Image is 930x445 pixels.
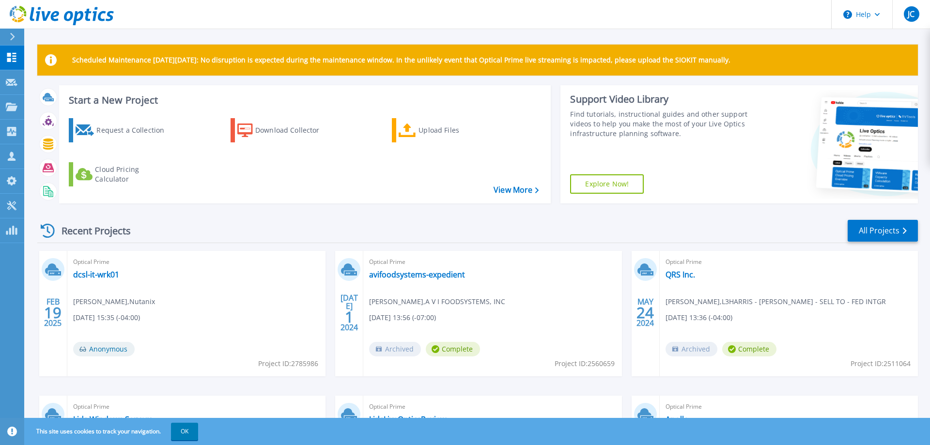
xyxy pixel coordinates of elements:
[340,295,358,330] div: [DATE] 2024
[369,312,436,323] span: [DATE] 13:56 (-07:00)
[570,174,644,194] a: Explore Now!
[555,358,615,369] span: Project ID: 2560659
[73,296,155,307] span: [PERSON_NAME] , Nutanix
[171,423,198,440] button: OK
[636,295,654,330] div: MAY 2024
[908,10,914,18] span: JC
[392,118,500,142] a: Upload Files
[95,165,172,184] div: Cloud Pricing Calculator
[666,270,695,279] a: QRS Inc.
[72,56,730,64] p: Scheduled Maintenance [DATE][DATE]: No disruption is expected during the maintenance window. In t...
[369,342,421,356] span: Archived
[666,414,689,424] a: Apollo
[255,121,333,140] div: Download Collector
[69,162,177,186] a: Cloud Pricing Calculator
[44,308,62,317] span: 19
[73,257,320,267] span: Optical Prime
[418,121,496,140] div: Upload Files
[369,414,446,424] a: LidsLiveOpticsReview
[666,257,912,267] span: Optical Prime
[426,342,480,356] span: Complete
[69,118,177,142] a: Request a Collection
[666,401,912,412] span: Optical Prime
[666,312,732,323] span: [DATE] 13:36 (-04:00)
[27,423,198,440] span: This site uses cookies to track your navigation.
[73,342,135,356] span: Anonymous
[231,118,339,142] a: Download Collector
[570,109,752,138] div: Find tutorials, instructional guides and other support videos to help you make the most of your L...
[258,358,318,369] span: Project ID: 2785986
[73,312,140,323] span: [DATE] 15:35 (-04:00)
[369,401,616,412] span: Optical Prime
[37,219,144,243] div: Recent Projects
[666,296,886,307] span: [PERSON_NAME] , L3HARRIS - [PERSON_NAME] - SELL TO - FED INTGR
[44,295,62,330] div: FEB 2025
[666,342,717,356] span: Archived
[369,296,505,307] span: [PERSON_NAME] , A V I FOODSYSTEMS, INC
[369,270,465,279] a: avifoodsystems-expedient
[570,93,752,106] div: Support Video Library
[851,358,911,369] span: Project ID: 2511064
[722,342,776,356] span: Complete
[636,308,654,317] span: 24
[73,401,320,412] span: Optical Prime
[73,414,153,424] a: Lids Windows Servers
[848,220,918,242] a: All Projects
[369,257,616,267] span: Optical Prime
[69,95,539,106] h3: Start a New Project
[73,270,119,279] a: dcsl-it-wrk01
[96,121,174,140] div: Request a Collection
[494,185,539,195] a: View More
[345,313,354,321] span: 1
